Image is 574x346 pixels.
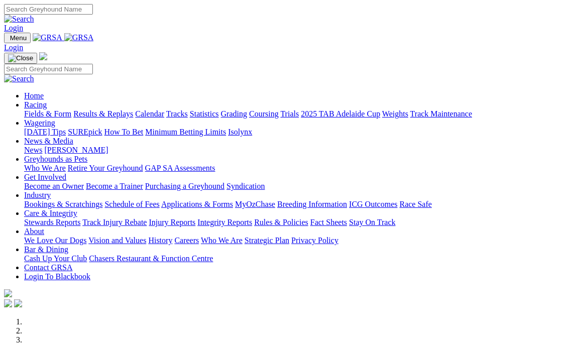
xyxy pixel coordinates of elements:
[382,109,408,118] a: Weights
[4,74,34,83] img: Search
[190,109,219,118] a: Statistics
[277,200,347,208] a: Breeding Information
[73,109,133,118] a: Results & Replays
[24,100,47,109] a: Racing
[145,128,226,136] a: Minimum Betting Limits
[68,164,143,172] a: Retire Your Greyhound
[399,200,431,208] a: Race Safe
[24,146,42,154] a: News
[24,236,570,245] div: About
[145,182,224,190] a: Purchasing a Greyhound
[4,53,37,64] button: Toggle navigation
[197,218,252,226] a: Integrity Reports
[201,236,243,245] a: Who We Are
[4,299,12,307] img: facebook.svg
[161,200,233,208] a: Applications & Forms
[24,218,80,226] a: Stewards Reports
[280,109,299,118] a: Trials
[24,109,71,118] a: Fields & Form
[64,33,94,42] img: GRSA
[68,128,102,136] a: SUREpick
[228,128,252,136] a: Isolynx
[291,236,338,245] a: Privacy Policy
[24,200,570,209] div: Industry
[24,137,73,145] a: News & Media
[24,155,87,163] a: Greyhounds as Pets
[104,200,159,208] a: Schedule of Fees
[149,218,195,226] a: Injury Reports
[24,191,51,199] a: Industry
[4,43,23,52] a: Login
[349,218,395,226] a: Stay On Track
[24,146,570,155] div: News & Media
[4,4,93,15] input: Search
[135,109,164,118] a: Calendar
[8,54,33,62] img: Close
[24,91,44,100] a: Home
[86,182,143,190] a: Become a Trainer
[235,200,275,208] a: MyOzChase
[24,109,570,119] div: Racing
[24,218,570,227] div: Care & Integrity
[301,109,380,118] a: 2025 TAB Adelaide Cup
[10,34,27,42] span: Menu
[24,119,55,127] a: Wagering
[254,218,308,226] a: Rules & Policies
[24,164,570,173] div: Greyhounds as Pets
[24,209,77,217] a: Care & Integrity
[24,263,72,272] a: Contact GRSA
[245,236,289,245] a: Strategic Plan
[24,182,570,191] div: Get Involved
[88,236,146,245] a: Vision and Values
[33,33,62,42] img: GRSA
[349,200,397,208] a: ICG Outcomes
[410,109,472,118] a: Track Maintenance
[24,245,68,254] a: Bar & Dining
[24,236,86,245] a: We Love Our Dogs
[145,164,215,172] a: GAP SA Assessments
[221,109,247,118] a: Grading
[166,109,188,118] a: Tracks
[24,254,570,263] div: Bar & Dining
[24,254,87,263] a: Cash Up Your Club
[310,218,347,226] a: Fact Sheets
[82,218,147,226] a: Track Injury Rebate
[24,164,66,172] a: Who We Are
[44,146,108,154] a: [PERSON_NAME]
[14,299,22,307] img: twitter.svg
[4,64,93,74] input: Search
[39,52,47,60] img: logo-grsa-white.png
[148,236,172,245] a: History
[24,128,66,136] a: [DATE] Tips
[24,128,570,137] div: Wagering
[24,182,84,190] a: Become an Owner
[226,182,265,190] a: Syndication
[24,227,44,236] a: About
[24,200,102,208] a: Bookings & Scratchings
[24,173,66,181] a: Get Involved
[249,109,279,118] a: Coursing
[4,24,23,32] a: Login
[24,272,90,281] a: Login To Blackbook
[4,289,12,297] img: logo-grsa-white.png
[174,236,199,245] a: Careers
[4,33,31,43] button: Toggle navigation
[4,15,34,24] img: Search
[104,128,144,136] a: How To Bet
[89,254,213,263] a: Chasers Restaurant & Function Centre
